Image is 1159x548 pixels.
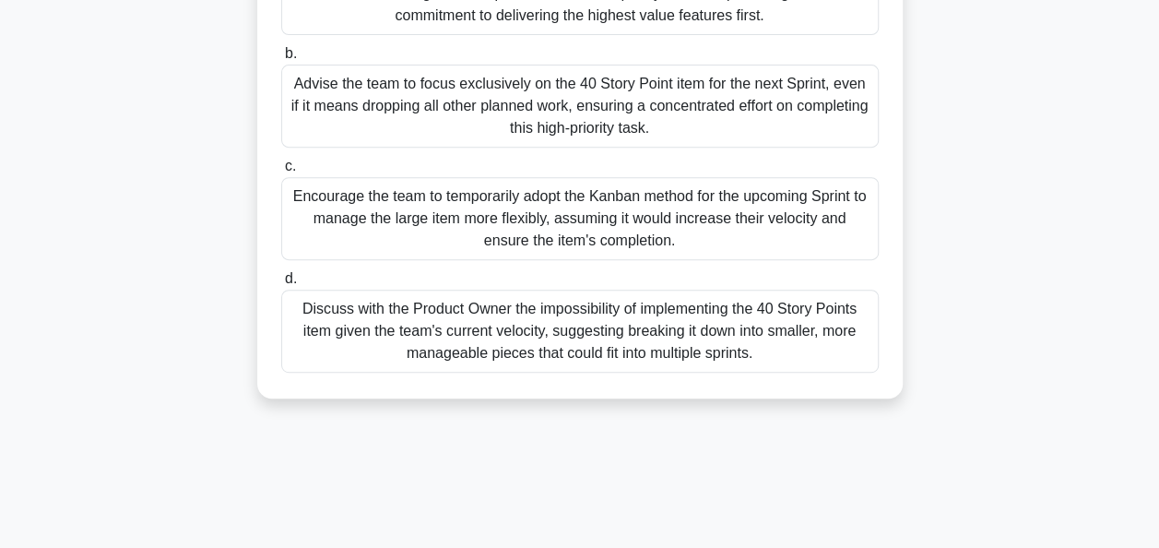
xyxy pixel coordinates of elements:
div: Discuss with the Product Owner the impossibility of implementing the 40 Story Points item given t... [281,290,879,373]
div: Encourage the team to temporarily adopt the Kanban method for the upcoming Sprint to manage the l... [281,177,879,260]
span: d. [285,270,297,286]
span: b. [285,45,297,61]
span: c. [285,158,296,173]
div: Advise the team to focus exclusively on the 40 Story Point item for the next Sprint, even if it m... [281,65,879,148]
